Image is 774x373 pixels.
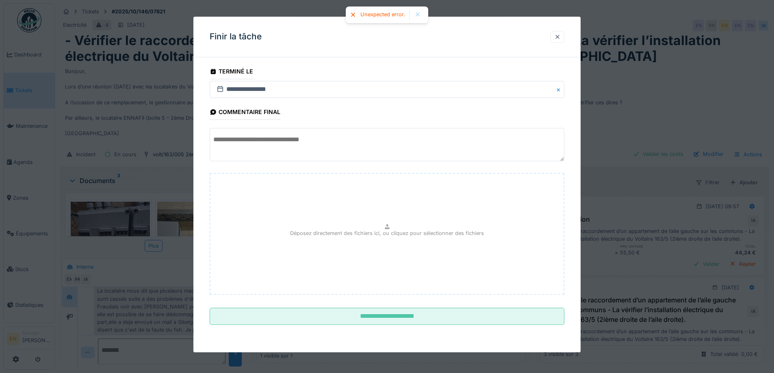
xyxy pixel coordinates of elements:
div: Terminé le [210,65,253,79]
div: Unexpected error. [360,11,405,18]
div: Commentaire final [210,106,280,120]
button: Close [555,81,564,98]
p: Déposez directement des fichiers ici, ou cliquez pour sélectionner des fichiers [290,230,484,237]
h3: Finir la tâche [210,32,262,42]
